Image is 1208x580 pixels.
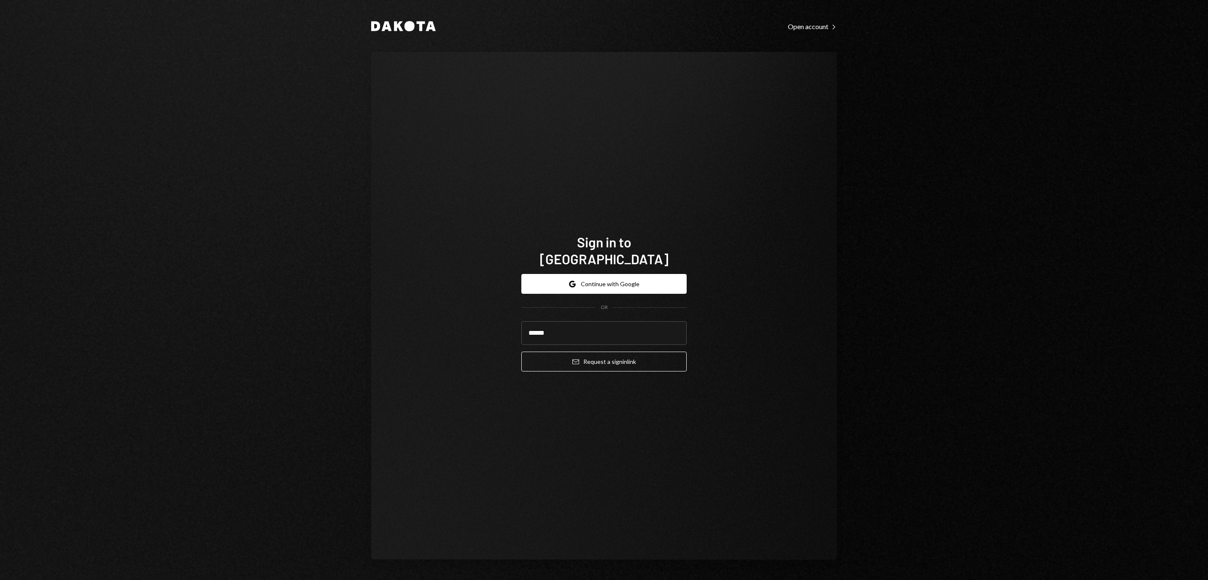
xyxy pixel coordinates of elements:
[788,22,837,31] a: Open account
[601,304,608,311] div: OR
[521,352,687,371] button: Request a signinlink
[521,233,687,267] h1: Sign in to [GEOGRAPHIC_DATA]
[521,274,687,294] button: Continue with Google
